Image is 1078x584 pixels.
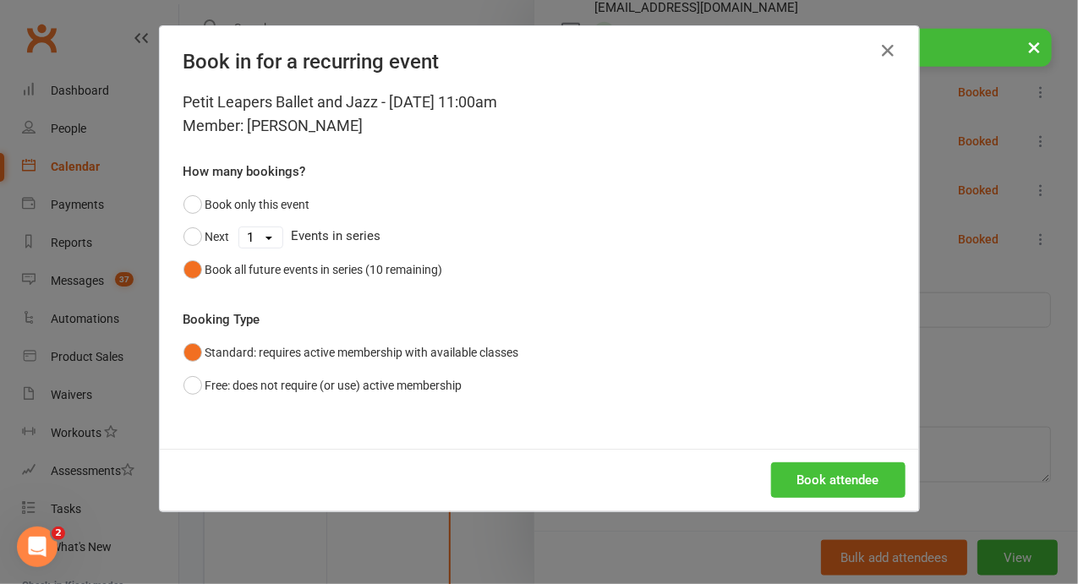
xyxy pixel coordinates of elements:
label: Booking Type [183,309,260,330]
button: Book all future events in series (10 remaining) [183,254,443,286]
div: Events in series [183,221,895,253]
button: Next [183,221,230,253]
label: How many bookings? [183,161,306,182]
button: Standard: requires active membership with available classes [183,336,519,368]
button: Close [875,37,902,64]
button: Book attendee [771,462,906,498]
div: Petit Leapers Ballet and Jazz - [DATE] 11:00am Member: [PERSON_NAME] [183,90,895,138]
div: Book all future events in series (10 remaining) [205,260,443,279]
iframe: Intercom live chat [17,527,57,567]
span: 2 [52,527,65,540]
h4: Book in for a recurring event [183,50,895,74]
button: Book only this event [183,188,310,221]
button: Free: does not require (or use) active membership [183,369,462,401]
